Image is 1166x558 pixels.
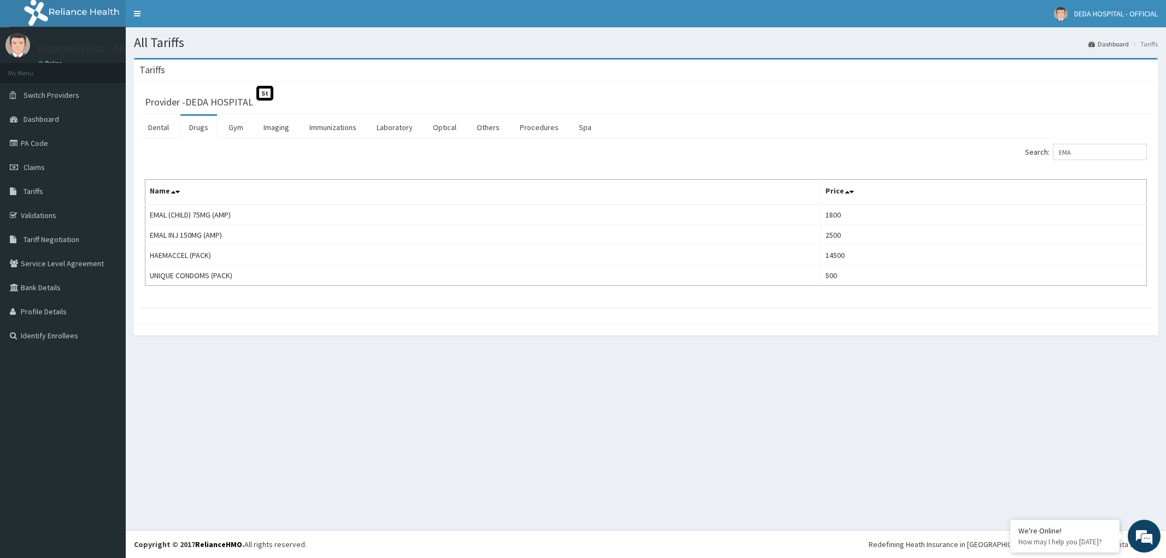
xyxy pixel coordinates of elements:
a: Others [468,116,508,139]
a: Gym [220,116,252,139]
span: Switch Providers [24,90,79,100]
span: DEDA HOSPITAL - OFFICIAL [1074,9,1158,19]
td: EMAL (CHILD) 75MG (AMP) [145,204,821,225]
a: Procedures [511,116,567,139]
img: User Image [1054,7,1068,21]
span: Tariffs [24,186,43,196]
a: Dashboard [1088,39,1129,49]
td: 500 [821,266,1147,286]
td: 2500 [821,225,1147,245]
span: Dashboard [24,114,59,124]
h1: All Tariffs [134,36,1158,50]
p: How may I help you today? [1018,537,1111,547]
th: Price [821,180,1147,205]
td: 1800 [821,204,1147,225]
a: Drugs [180,116,217,139]
img: User Image [5,33,30,57]
strong: Copyright © 2017 . [134,539,244,549]
h3: Tariffs [139,65,165,75]
footer: All rights reserved. [126,530,1166,558]
a: Optical [424,116,465,139]
input: Search: [1053,144,1147,160]
div: Redefining Heath Insurance in [GEOGRAPHIC_DATA] using Telemedicine and Data Science! [869,539,1158,550]
p: DEDA HOSPITAL - OFFICIAL [38,44,151,54]
label: Search: [1025,144,1147,160]
div: We're Online! [1018,526,1111,536]
td: UNIQUE CONDOMS (PACK) [145,266,821,286]
span: Claims [24,162,45,172]
span: Tariff Negotiation [24,234,79,244]
h3: Provider - DEDA HOSPITAL [145,97,253,107]
td: 14500 [821,245,1147,266]
td: EMAL INJ 150MG (AMP) [145,225,821,245]
td: HAEMACCEL (PACK) [145,245,821,266]
a: Spa [570,116,600,139]
li: Tariffs [1130,39,1158,49]
a: RelianceHMO [195,539,242,549]
a: Imaging [255,116,298,139]
a: Laboratory [368,116,421,139]
th: Name [145,180,821,205]
a: Online [38,60,65,67]
a: Immunizations [301,116,365,139]
a: Dental [139,116,178,139]
span: St [256,86,273,101]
